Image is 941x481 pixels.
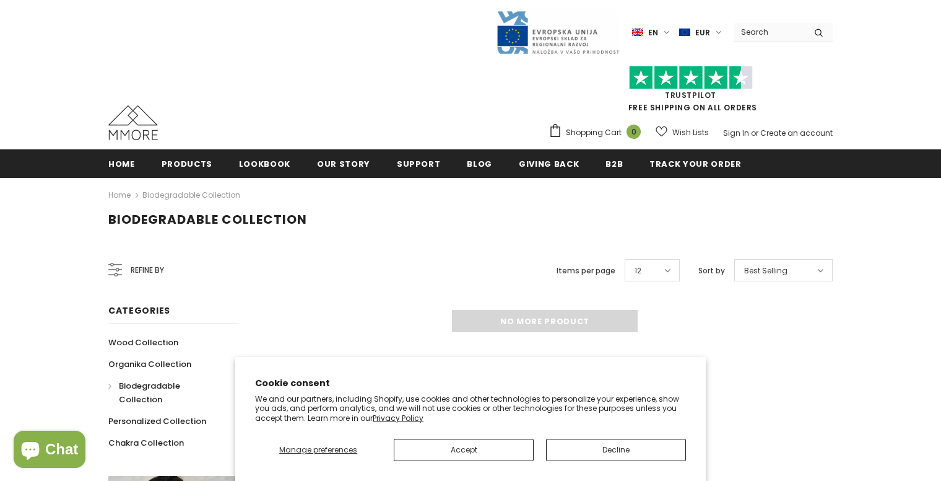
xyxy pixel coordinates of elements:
a: Chakra Collection [108,432,184,454]
input: Search Site [734,23,805,41]
a: Home [108,188,131,203]
a: Biodegradable Collection [142,190,240,200]
img: MMORE Cases [108,105,158,140]
span: Categories [108,304,170,317]
img: Trust Pilot Stars [629,66,753,90]
span: Refine by [131,263,164,277]
a: Wood Collection [108,332,178,353]
span: 12 [635,265,641,277]
button: Decline [546,439,686,461]
span: Wish Lists [672,126,709,139]
h2: Cookie consent [255,377,686,390]
span: Track your order [649,158,741,170]
span: Blog [467,158,492,170]
a: Sign In [723,128,749,138]
a: Track your order [649,149,741,177]
a: Lookbook [239,149,290,177]
button: Manage preferences [255,439,381,461]
span: Products [162,158,212,170]
span: Organika Collection [108,358,191,370]
span: Manage preferences [279,444,357,455]
p: We and our partners, including Shopify, use cookies and other technologies to personalize your ex... [255,394,686,423]
a: B2B [605,149,623,177]
a: Wish Lists [656,121,709,143]
img: Javni Razpis [496,10,620,55]
label: Items per page [557,265,615,277]
span: Home [108,158,135,170]
span: Shopping Cart [566,126,622,139]
span: or [751,128,758,138]
span: Lookbook [239,158,290,170]
a: Create an account [760,128,833,138]
span: Biodegradable Collection [108,211,307,228]
span: EUR [695,27,710,39]
a: Blog [467,149,492,177]
a: Organika Collection [108,353,191,375]
span: Chakra Collection [108,437,184,449]
span: Personalized Collection [108,415,206,427]
span: Biodegradable Collection [119,380,180,405]
a: Javni Razpis [496,27,620,37]
a: Giving back [519,149,579,177]
span: support [397,158,441,170]
a: support [397,149,441,177]
span: en [648,27,658,39]
span: FREE SHIPPING ON ALL ORDERS [549,71,833,113]
span: B2B [605,158,623,170]
a: Privacy Policy [373,413,423,423]
span: 0 [627,125,641,139]
span: Wood Collection [108,337,178,348]
span: Best Selling [744,265,787,277]
span: Our Story [317,158,370,170]
a: Biodegradable Collection [108,375,225,410]
inbox-online-store-chat: Shopify online store chat [10,431,89,471]
a: Products [162,149,212,177]
label: Sort by [698,265,725,277]
a: Shopping Cart 0 [549,123,647,142]
img: i-lang-1.png [632,27,643,38]
a: Our Story [317,149,370,177]
a: Home [108,149,135,177]
a: Trustpilot [665,90,716,100]
button: Accept [394,439,534,461]
a: Personalized Collection [108,410,206,432]
span: Giving back [519,158,579,170]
